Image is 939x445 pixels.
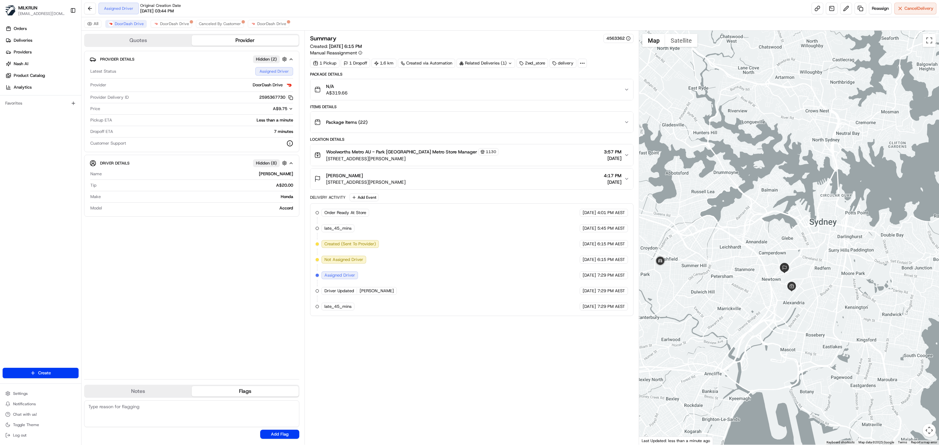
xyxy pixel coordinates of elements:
span: Created: [310,43,362,50]
button: Keyboard shortcuts [827,440,855,445]
span: Make [90,194,101,200]
button: MILKRUNMILKRUN[EMAIL_ADDRESS][DOMAIN_NAME] [3,3,67,18]
span: Analytics [14,84,32,90]
span: Pickup ETA [90,117,112,123]
button: Hidden (2) [253,55,289,63]
span: Hidden ( 2 ) [256,56,277,62]
span: Original Creation Date [140,3,181,8]
span: [PERSON_NAME] [360,288,394,294]
span: Provider Delivery ID [90,94,129,100]
span: 7:29 PM AEST [597,304,625,309]
span: Orders [14,26,27,32]
div: 2wd_store [516,59,548,68]
span: 6:15 PM AEST [597,257,625,263]
span: late_45_mins [324,225,351,231]
span: late_45_mins [324,304,351,309]
button: Package Items (22) [310,112,633,133]
button: Flags [192,386,299,396]
div: Delivery Activity [310,195,346,200]
button: Provider DetailsHidden (2) [90,54,294,65]
button: Chat with us! [3,410,79,419]
span: [DATE] [604,155,621,162]
a: Report a map error [911,440,937,444]
a: Created via Automation [398,59,455,68]
span: Canceled By Customer [199,21,241,26]
button: Create [3,368,79,378]
div: Accord [105,205,293,211]
span: 5:45 PM AEST [597,225,625,231]
a: Orders [3,23,81,34]
a: Terms (opens in new tab) [898,440,907,444]
button: MILKRUN [18,5,37,11]
button: Driver DetailsHidden (8) [90,158,294,168]
span: Created (Sent To Provider) [324,241,376,247]
span: [DATE] [583,304,596,309]
div: Last Updated: less than a minute ago [639,437,713,445]
button: Toggle fullscreen view [923,34,936,47]
a: Nash AI [3,59,81,69]
button: Quotes [85,35,192,46]
div: Location Details [310,137,633,142]
button: All [84,20,101,28]
button: Manual Reassignment [310,50,362,56]
span: Latest Status [90,68,116,74]
span: Package Items ( 22 ) [326,119,367,125]
span: Model [90,205,102,211]
span: 7:29 PM AEST [597,272,625,278]
span: Cancel Delivery [904,6,933,11]
span: Customer Support [90,140,126,146]
span: [DATE] 6:15 PM [329,43,362,49]
span: Not Assigned Driver [324,257,363,263]
span: Provider Details [100,57,134,62]
span: DoorDash Drive [253,82,283,88]
span: [DATE] [583,210,596,216]
span: [DATE] [583,225,596,231]
button: [EMAIL_ADDRESS][DOMAIN_NAME] [18,11,65,16]
span: Settings [13,391,28,396]
span: Create [38,370,51,376]
span: [DATE] [583,272,596,278]
span: Driver Details [100,161,129,166]
div: Honda [103,194,293,200]
button: Reassign [869,3,892,14]
button: 4563362 [606,36,631,41]
div: 1 Pickup [310,59,339,68]
a: Open this area in Google Maps (opens a new window) [641,436,662,445]
span: Hidden ( 8 ) [256,160,277,166]
span: Nash AI [14,61,28,67]
span: Map data ©2025 Google [858,440,894,444]
span: DoorDash Drive [160,21,189,26]
span: 7:29 PM AEST [597,288,625,294]
span: [DATE] [583,257,596,263]
div: Items Details [310,104,633,109]
img: Google [641,436,662,445]
div: 1.6 km [371,59,396,68]
a: Providers [3,47,81,57]
img: doordash_logo_v2.png [285,81,293,89]
span: [STREET_ADDRESS][PERSON_NAME] [326,179,406,185]
button: Show street map [642,34,665,47]
div: Less than a minute [115,117,293,123]
span: Name [90,171,102,177]
span: 4:17 PM [604,172,621,179]
span: N/A [326,83,348,90]
button: CancelDelivery [894,3,936,14]
span: Providers [14,49,32,55]
button: 2595367730 [259,94,293,100]
img: doordash_logo_v2.png [108,21,113,26]
span: [STREET_ADDRESS][PERSON_NAME] [326,155,499,162]
div: 7 minutes [116,129,293,135]
span: Assigned Driver [324,272,355,278]
span: Driver Updated [324,288,354,294]
span: DoorDash Drive [115,21,144,26]
div: A$20.00 [99,182,293,188]
button: Notifications [3,399,79,409]
span: Reassign [872,6,889,11]
img: doordash_logo_v2.png [251,21,256,26]
span: 6:15 PM AEST [597,241,625,247]
h3: Summary [310,36,336,41]
span: A$319.66 [326,90,348,96]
